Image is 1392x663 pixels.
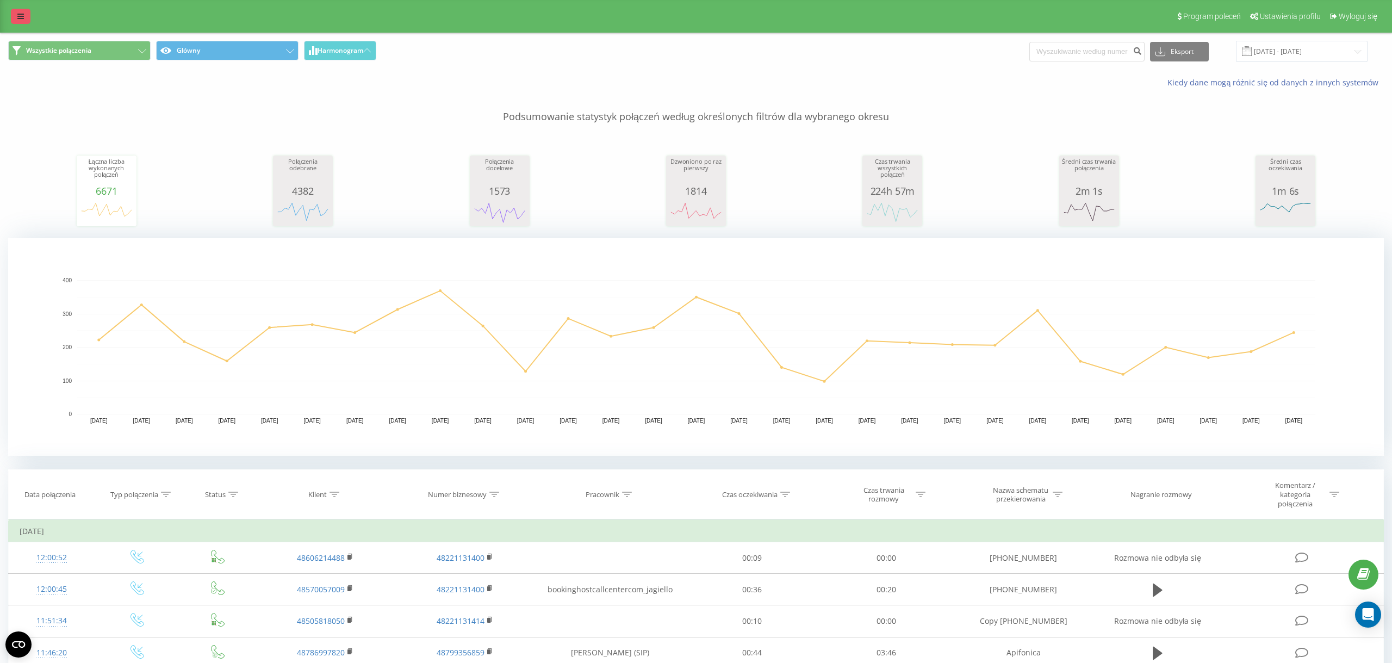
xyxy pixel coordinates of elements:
[437,584,484,594] a: 48221131400
[276,185,330,196] div: 4382
[304,41,376,60] button: Harmonogram
[1339,12,1377,21] span: Wyloguj się
[9,521,1384,542] td: [DATE]
[901,418,918,424] text: [DATE]
[1258,196,1313,229] svg: A chart.
[992,486,1050,504] div: Nazwa schematu przekierowania
[437,616,484,626] a: 48221131414
[859,418,876,424] text: [DATE]
[432,418,449,424] text: [DATE]
[8,41,151,60] button: Wszystkie połączenia
[819,542,954,574] td: 00:00
[517,418,535,424] text: [DATE]
[669,158,723,185] div: Dzwoniono po raz pierwszy
[685,542,819,574] td: 00:09
[110,490,158,499] div: Typ połączenia
[63,344,72,350] text: 200
[1114,553,1201,563] span: Rozmowa nie odbyła się
[1258,158,1313,185] div: Średni czas oczekiwania
[1072,418,1089,424] text: [DATE]
[1130,490,1192,499] div: Nagranie rozmowy
[954,605,1093,637] td: Copy [PHONE_NUMBER]
[20,610,84,631] div: 11:51:34
[602,418,620,424] text: [DATE]
[1115,418,1132,424] text: [DATE]
[819,605,954,637] td: 00:00
[8,88,1384,124] p: Podsumowanie statystyk połączeń według określonych filtrów dla wybranego okresu
[276,158,330,185] div: Połączenia odebrane
[730,418,748,424] text: [DATE]
[1029,42,1145,61] input: Wyszukiwanie według numeru
[1263,481,1327,509] div: Komentarz / kategoria połączenia
[156,41,299,60] button: Główny
[297,584,345,594] a: 48570057009
[63,378,72,384] text: 100
[865,158,919,185] div: Czas trwania wszystkich połączeń
[685,574,819,605] td: 00:36
[261,418,278,424] text: [DATE]
[1242,418,1260,424] text: [DATE]
[669,185,723,196] div: 1814
[79,196,134,229] svg: A chart.
[1258,185,1313,196] div: 1m 6s
[26,46,91,55] span: Wszystkie połączenia
[473,196,527,229] svg: A chart.
[63,311,72,317] text: 300
[954,542,1093,574] td: [PHONE_NUMBER]
[1029,418,1047,424] text: [DATE]
[473,185,527,196] div: 1573
[773,418,791,424] text: [DATE]
[20,547,84,568] div: 12:00:52
[437,647,484,658] a: 48799356859
[346,418,364,424] text: [DATE]
[318,47,363,54] span: Harmonogram
[24,490,76,499] div: Data połączenia
[1062,196,1116,229] svg: A chart.
[5,631,32,658] button: Open CMP widget
[473,158,527,185] div: Połączenia docelowe
[1062,185,1116,196] div: 2m 1s
[297,553,345,563] a: 48606214488
[986,418,1004,424] text: [DATE]
[1167,77,1384,88] a: Kiedy dane mogą różnić się od danych z innych systemów
[90,418,108,424] text: [DATE]
[954,574,1093,605] td: [PHONE_NUMBER]
[1183,12,1241,21] span: Program poleceń
[722,490,778,499] div: Czas oczekiwania
[560,418,577,424] text: [DATE]
[20,579,84,600] div: 12:00:45
[688,418,705,424] text: [DATE]
[685,605,819,637] td: 00:10
[303,418,321,424] text: [DATE]
[69,411,72,417] text: 0
[1150,42,1209,61] button: Eksport
[474,418,492,424] text: [DATE]
[1062,158,1116,185] div: Średni czas trwania połączenia
[79,185,134,196] div: 6671
[308,490,327,499] div: Klient
[1285,418,1303,424] text: [DATE]
[205,490,226,499] div: Status
[133,418,150,424] text: [DATE]
[1200,418,1217,424] text: [DATE]
[855,486,913,504] div: Czas trwania rozmowy
[437,553,484,563] a: 48221131400
[297,647,345,658] a: 48786997820
[865,196,919,229] svg: A chart.
[669,196,723,229] svg: A chart.
[1260,12,1321,21] span: Ustawienia profilu
[63,277,72,283] text: 400
[389,418,406,424] text: [DATE]
[944,418,961,424] text: [DATE]
[276,196,330,229] svg: A chart.
[645,418,662,424] text: [DATE]
[586,490,619,499] div: Pracownik
[8,238,1384,456] svg: A chart.
[535,574,685,605] td: bookinghostcallcentercom_jagiello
